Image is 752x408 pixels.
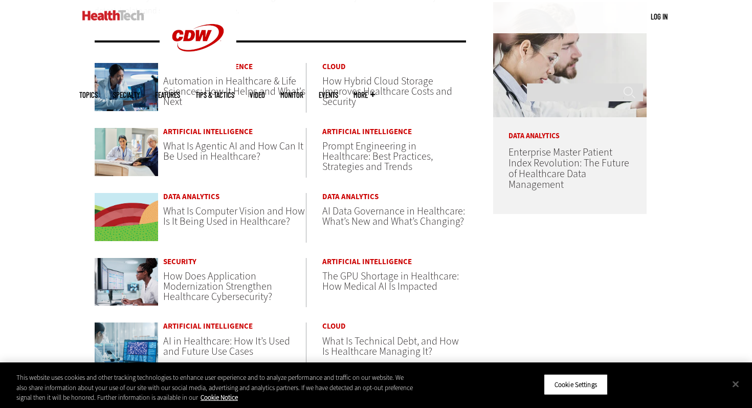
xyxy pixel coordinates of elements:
a: Artificial Intelligence [322,128,466,136]
button: Close [724,373,747,395]
span: Specialty [113,91,140,99]
a: Artificial Intelligence [322,258,466,266]
a: The GPU Shortage in Healthcare: How Medical AI Is Impacted [322,269,459,293]
div: This website uses cookies and other tracking technologies to enhance user experience and to analy... [16,373,414,403]
span: Topics [79,91,98,99]
a: Events [319,91,338,99]
a: Log in [651,12,668,21]
a: AI Data Governance in Healthcare: What’s New and What’s Changing? [322,204,465,228]
a: Enterprise Master Patient Index Revolution: The Future of Healthcare Data Management [508,145,629,191]
img: scientist uses AI for drug discovery research [95,323,158,371]
img: Home [82,10,144,20]
a: Features [155,91,180,99]
p: Data Analytics [493,117,647,140]
a: Video [250,91,265,99]
img: illustration of colorful hills and fields [95,193,158,241]
a: AI in Healthcare: How It’s Used and Future Use Cases [163,334,290,358]
a: Artificial Intelligence [163,128,306,136]
img: clinicians and administrators collaborate at hospital desk [95,128,158,176]
button: Cookie Settings [544,374,608,395]
a: Prompt Engineering in Healthcare: Best Practices, Strategies and Trends [322,139,433,174]
a: What Is Technical Debt, and How Is Healthcare Managing It? [322,334,459,358]
a: What Is Agentic AI and How Can It Be Used in Healthcare? [163,139,303,163]
a: Cloud [322,323,466,330]
a: Data Analytics [322,193,466,201]
a: How Does Application Modernization Strengthen Healthcare Cybersecurity? [163,269,272,304]
a: More information about your privacy [201,393,238,402]
a: What Is Computer Vision and How Is It Being Used in Healthcare? [163,204,305,228]
div: User menu [651,11,668,22]
a: MonITor [280,91,303,99]
a: Tips & Tactics [195,91,234,99]
a: Data Analytics [163,193,306,201]
img: Doctor accessing health records [95,258,158,306]
a: Security [163,258,306,266]
a: CDW [160,68,236,78]
span: More [353,91,375,99]
a: Artificial Intelligence [163,323,306,330]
